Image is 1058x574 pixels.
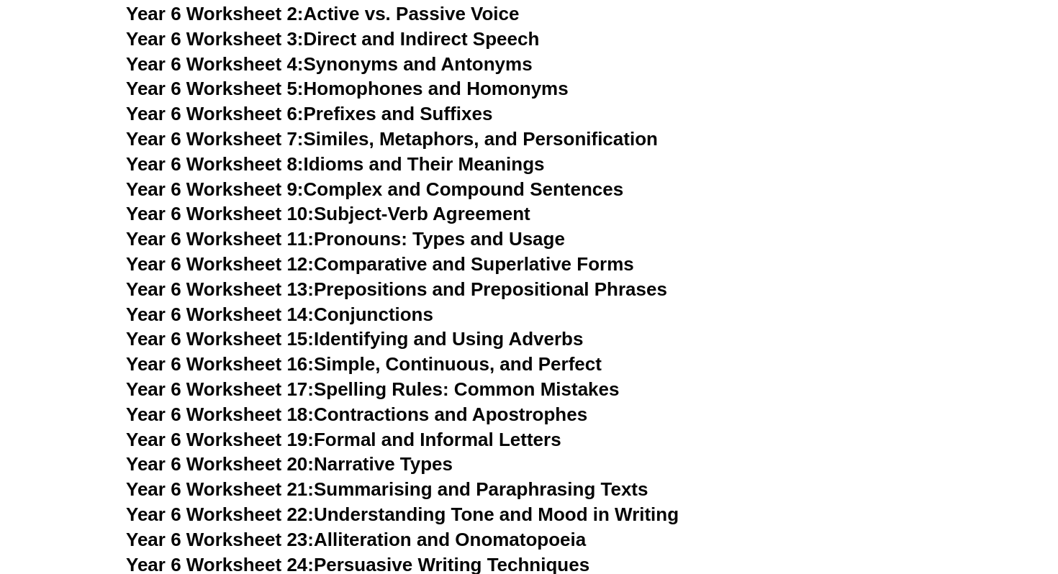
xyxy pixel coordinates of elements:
span: Year 6 Worksheet 19: [126,429,314,450]
iframe: Chat Widget [811,411,1058,574]
span: Year 6 Worksheet 22: [126,504,314,525]
span: Year 6 Worksheet 2: [126,3,304,24]
a: Year 6 Worksheet 12:Comparative and Superlative Forms [126,253,634,275]
a: Year 6 Worksheet 2:Active vs. Passive Voice [126,3,519,24]
a: Year 6 Worksheet 13:Prepositions and Prepositional Phrases [126,278,667,300]
a: Year 6 Worksheet 23:Alliteration and Onomatopoeia [126,529,586,550]
a: Year 6 Worksheet 6:Prefixes and Suffixes [126,103,492,124]
span: Year 6 Worksheet 8: [126,153,304,175]
span: Year 6 Worksheet 18: [126,404,314,425]
span: Year 6 Worksheet 5: [126,78,304,99]
a: Year 6 Worksheet 18:Contractions and Apostrophes [126,404,587,425]
span: Year 6 Worksheet 10: [126,203,314,224]
span: Year 6 Worksheet 9: [126,178,304,200]
a: Year 6 Worksheet 17:Spelling Rules: Common Mistakes [126,378,619,400]
span: Year 6 Worksheet 3: [126,28,304,50]
a: Year 6 Worksheet 14:Conjunctions [126,304,433,325]
a: Year 6 Worksheet 16:Simple, Continuous, and Perfect [126,353,602,375]
span: Year 6 Worksheet 20: [126,453,314,475]
a: Year 6 Worksheet 4:Synonyms and Antonyms [126,53,533,75]
span: Year 6 Worksheet 6: [126,103,304,124]
a: Year 6 Worksheet 7:Similes, Metaphors, and Personification [126,128,658,150]
span: Year 6 Worksheet 7: [126,128,304,150]
span: Year 6 Worksheet 21: [126,478,314,500]
a: Year 6 Worksheet 11:Pronouns: Types and Usage [126,228,565,250]
a: Year 6 Worksheet 5:Homophones and Homonyms [126,78,569,99]
span: Year 6 Worksheet 23: [126,529,314,550]
span: Year 6 Worksheet 13: [126,278,314,300]
span: Year 6 Worksheet 14: [126,304,314,325]
a: Year 6 Worksheet 15:Identifying and Using Adverbs [126,328,583,350]
a: Year 6 Worksheet 8:Idioms and Their Meanings [126,153,544,175]
span: Year 6 Worksheet 15: [126,328,314,350]
a: Year 6 Worksheet 20:Narrative Types [126,453,453,475]
span: Year 6 Worksheet 16: [126,353,314,375]
a: Year 6 Worksheet 21:Summarising and Paraphrasing Texts [126,478,648,500]
a: Year 6 Worksheet 10:Subject-Verb Agreement [126,203,530,224]
span: Year 6 Worksheet 11: [126,228,314,250]
a: Year 6 Worksheet 22:Understanding Tone and Mood in Writing [126,504,679,525]
a: Year 6 Worksheet 19:Formal and Informal Letters [126,429,561,450]
span: Year 6 Worksheet 4: [126,53,304,75]
span: Year 6 Worksheet 17: [126,378,314,400]
span: Year 6 Worksheet 12: [126,253,314,275]
a: Year 6 Worksheet 9:Complex and Compound Sentences [126,178,623,200]
a: Year 6 Worksheet 3:Direct and Indirect Speech [126,28,539,50]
